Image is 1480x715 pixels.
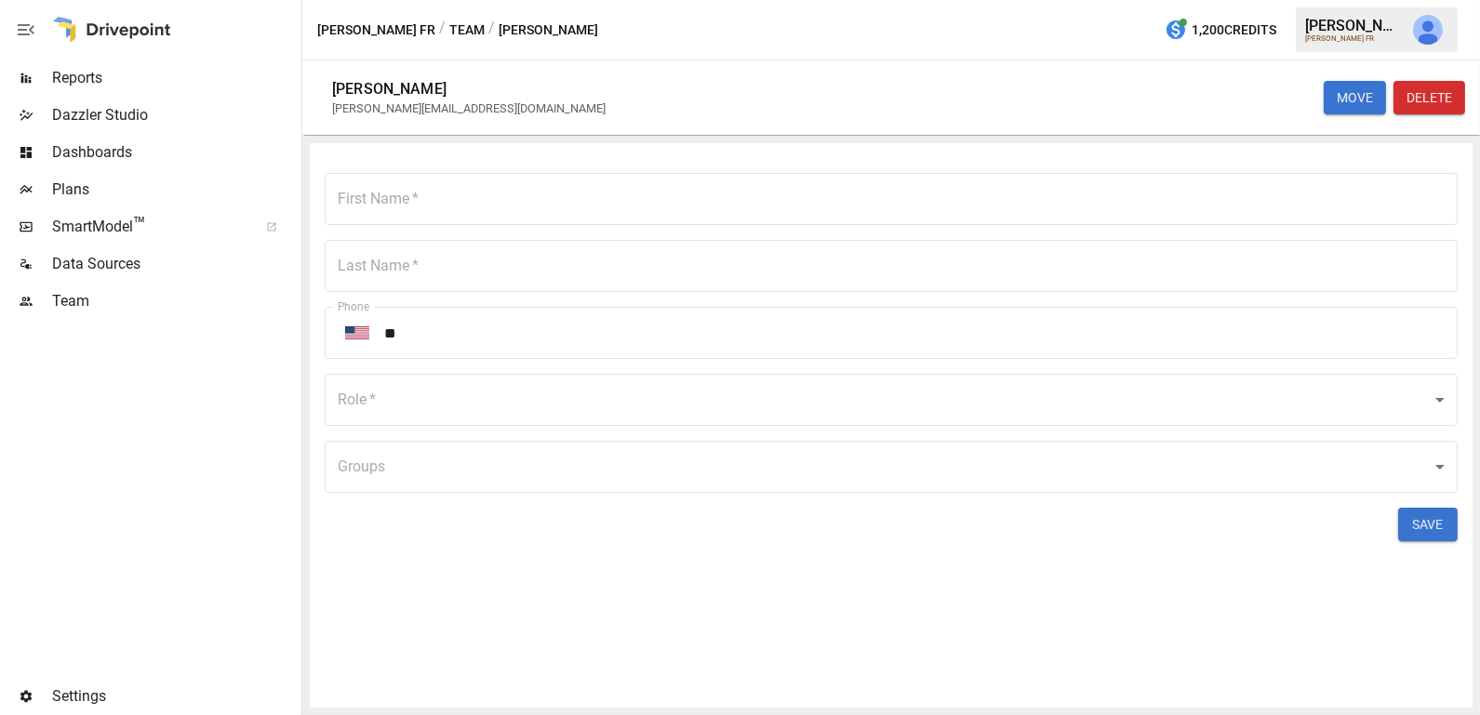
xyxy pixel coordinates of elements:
button: Open flags menu [338,313,377,352]
span: Plans [52,179,298,201]
span: Dazzler Studio [52,104,298,126]
span: Reports [52,67,298,89]
label: Phone [338,298,369,314]
div: / [439,19,446,42]
button: [PERSON_NAME] FR [317,19,435,42]
span: Dashboards [52,141,298,164]
div: [PERSON_NAME] FR [1305,34,1402,43]
button: MOVE [1324,81,1386,114]
button: 1,200Credits [1157,13,1284,47]
div: [PERSON_NAME][EMAIL_ADDRESS][DOMAIN_NAME] [332,101,606,115]
div: / [488,19,495,42]
span: 1,200 Credits [1192,19,1276,42]
button: Julie Wilton [1402,4,1454,56]
button: SAVE [1398,508,1458,541]
span: Settings [52,685,298,708]
span: SmartModel [52,216,246,238]
span: Data Sources [52,253,298,275]
span: Team [52,290,298,312]
div: [PERSON_NAME] [332,80,447,98]
img: Julie Wilton [1413,15,1443,45]
button: DELETE [1393,81,1465,114]
span: ™ [133,213,146,236]
button: Team [449,19,485,42]
img: United States [345,326,369,339]
div: [PERSON_NAME] [1305,17,1402,34]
